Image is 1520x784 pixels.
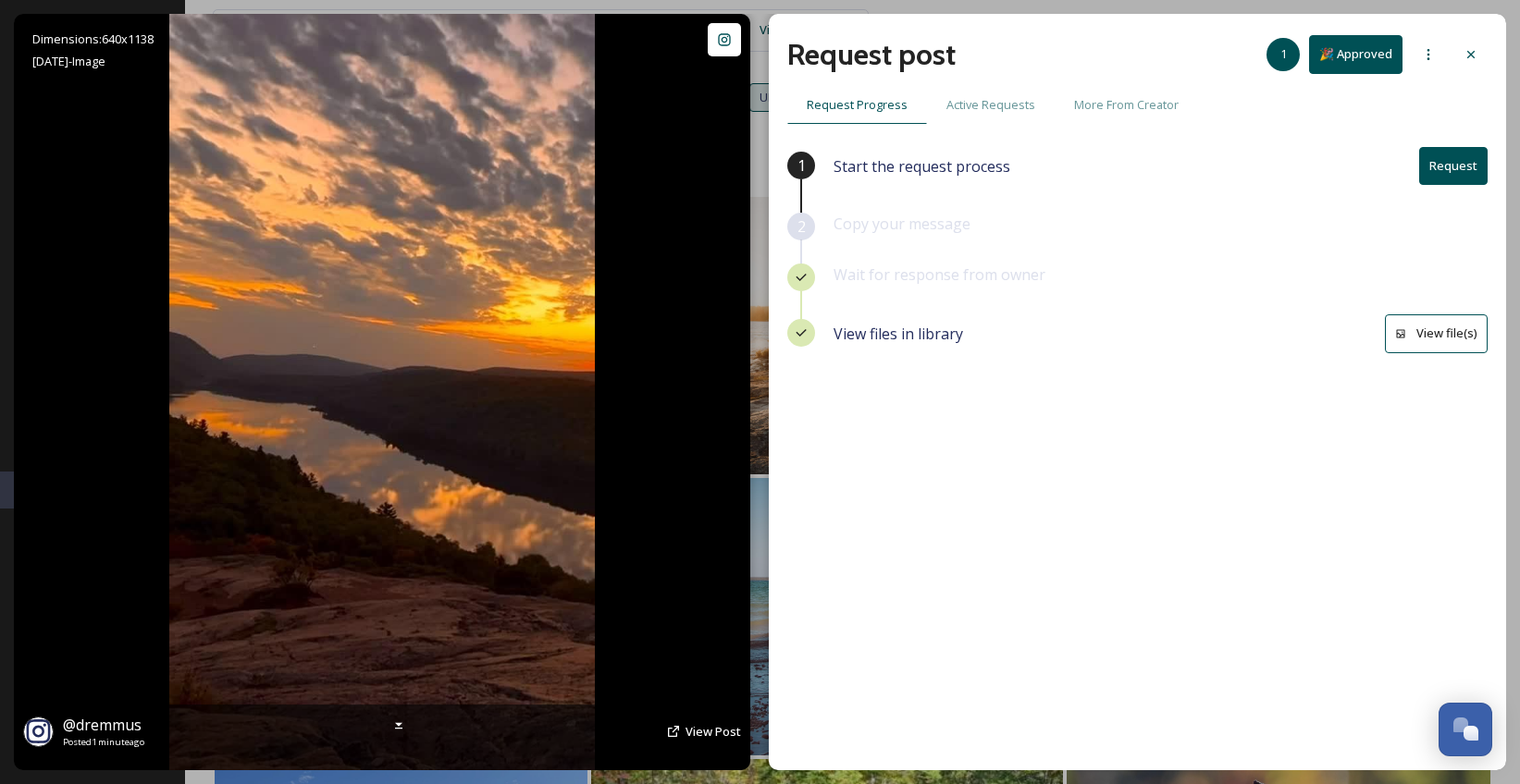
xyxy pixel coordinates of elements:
[834,264,1045,285] span: Wait for response from owner
[1419,147,1488,185] button: Request
[807,96,908,114] span: Request Progress
[834,323,963,345] span: View files in library
[834,214,970,234] span: Copy your message
[797,154,806,177] span: 1
[1280,45,1287,63] span: 1
[797,215,806,238] span: 2
[1385,314,1488,352] button: View file(s)
[169,14,595,770] img: 559933967_1338442354423372_7527527711257791061_n.jpg
[1074,96,1179,114] span: More From Creator
[32,53,105,69] span: [DATE] - Image
[1439,703,1492,756] button: Open Chat
[1309,35,1403,73] button: 🎉 Approved
[834,155,1010,178] span: Start the request process
[686,723,741,740] span: View Post
[787,32,956,77] h2: Request post
[32,31,154,47] span: Dimensions: 640 x 1138
[686,723,741,741] a: View Post
[63,715,142,735] span: @ dremmus
[946,96,1035,114] span: Active Requests
[63,714,144,736] a: @dremmus
[63,736,144,749] span: Posted 1 minute ago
